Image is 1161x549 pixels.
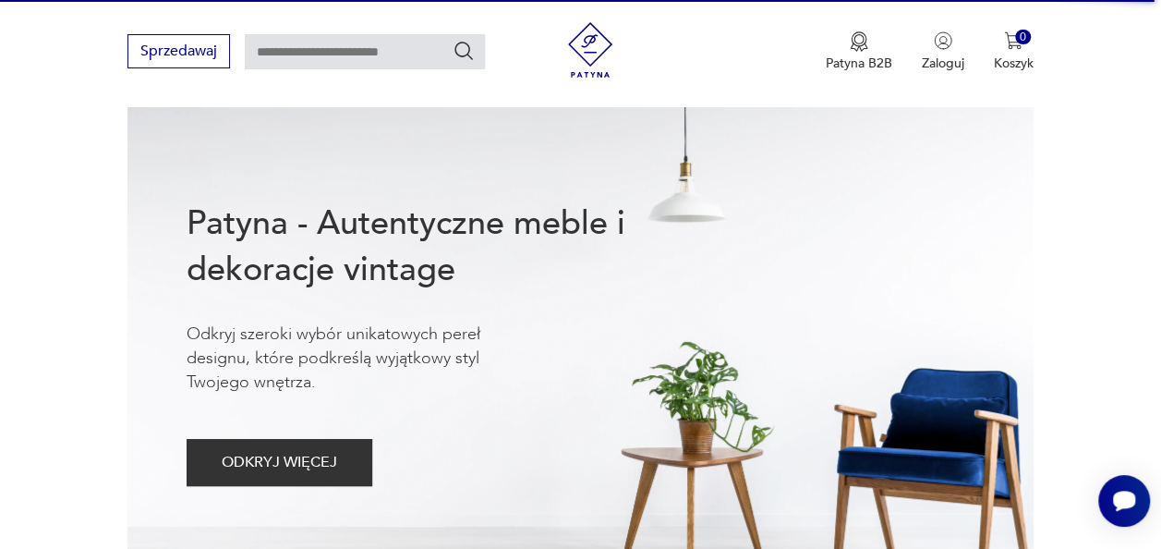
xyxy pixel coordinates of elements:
[187,439,372,486] button: ODKRYJ WIĘCEJ
[994,31,1034,72] button: 0Koszyk
[187,201,675,293] h1: Patyna - Autentyczne meble i dekoracje vintage
[127,34,230,68] button: Sprzedawaj
[826,55,892,72] p: Patyna B2B
[1015,30,1031,45] div: 0
[922,55,964,72] p: Zaloguj
[934,31,952,50] img: Ikonka użytkownika
[922,31,964,72] button: Zaloguj
[562,22,618,78] img: Patyna - sklep z meblami i dekoracjami vintage
[127,46,230,59] a: Sprzedawaj
[187,457,372,470] a: ODKRYJ WIĘCEJ
[994,55,1034,72] p: Koszyk
[1098,475,1150,527] iframe: Smartsupp widget button
[826,31,892,72] a: Ikona medaluPatyna B2B
[826,31,892,72] button: Patyna B2B
[187,323,538,395] p: Odkryj szeroki wybór unikatowych pereł designu, które podkreślą wyjątkowy styl Twojego wnętrza.
[453,40,475,62] button: Szukaj
[1004,31,1022,50] img: Ikona koszyka
[850,31,868,52] img: Ikona medalu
